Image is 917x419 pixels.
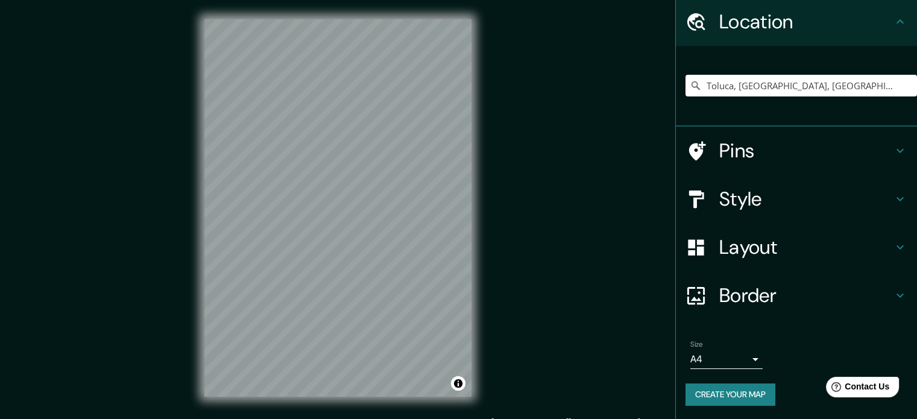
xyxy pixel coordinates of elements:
h4: Layout [719,235,893,259]
div: Layout [676,223,917,271]
div: A4 [690,350,763,369]
label: Size [690,339,703,350]
button: Toggle attribution [451,376,465,391]
div: Border [676,271,917,320]
iframe: Help widget launcher [810,372,904,406]
button: Create your map [685,383,775,406]
canvas: Map [204,19,471,397]
h4: Pins [719,139,893,163]
div: Style [676,175,917,223]
input: Pick your city or area [685,75,917,96]
div: Pins [676,127,917,175]
h4: Style [719,187,893,211]
h4: Border [719,283,893,307]
h4: Location [719,10,893,34]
